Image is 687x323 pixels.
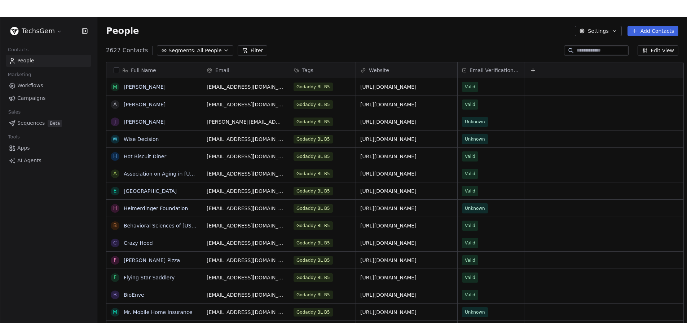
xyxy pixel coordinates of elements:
[124,136,159,142] a: Wise Decision
[5,44,32,55] span: Contacts
[113,101,117,108] div: A
[114,118,116,125] div: J
[207,83,285,90] span: [EMAIL_ADDRESS][DOMAIN_NAME]
[124,309,192,315] a: Mr. Mobile Home Insurance
[360,223,417,229] a: [URL][DOMAIN_NAME]
[197,47,221,54] span: All People
[470,67,520,74] span: Email Verification Status
[202,62,289,78] div: Email
[17,144,30,152] span: Apps
[465,257,475,264] span: Valid
[369,67,389,74] span: Website
[360,136,417,142] a: [URL][DOMAIN_NAME]
[131,67,156,74] span: Full Name
[638,45,678,56] button: Edit View
[465,83,475,90] span: Valid
[294,204,333,213] span: Godaddy BL B5
[106,46,148,55] span: 2627 Contacts
[360,275,417,280] a: [URL][DOMAIN_NAME]
[465,222,475,229] span: Valid
[124,223,211,229] a: Behavioral Sciences of [US_STATE]
[113,291,117,298] div: B
[575,26,621,36] button: Settings
[294,83,333,91] span: Godaddy BL B5
[113,83,117,91] div: M
[6,117,91,129] a: SequencesBeta
[207,274,285,281] span: [EMAIL_ADDRESS][DOMAIN_NAME]
[294,187,333,195] span: Godaddy BL B5
[662,298,680,316] iframe: Intercom live chat
[360,171,417,177] a: [URL][DOMAIN_NAME]
[17,94,45,102] span: Campaigns
[124,84,166,90] a: [PERSON_NAME]
[360,292,417,298] a: [URL][DOMAIN_NAME]
[207,187,285,195] span: [EMAIL_ADDRESS][DOMAIN_NAME]
[114,256,116,264] div: F
[113,308,117,316] div: M
[360,205,417,211] a: [URL][DOMAIN_NAME]
[113,170,117,177] div: A
[465,101,475,108] span: Valid
[360,309,417,315] a: [URL][DOMAIN_NAME]
[114,187,117,195] div: E
[113,239,117,247] div: C
[207,170,285,177] span: [EMAIL_ADDRESS][DOMAIN_NAME]
[207,309,285,316] span: [EMAIL_ADDRESS][DOMAIN_NAME]
[294,118,333,126] span: Godaddy BL B5
[215,67,229,74] span: Email
[207,291,285,298] span: [EMAIL_ADDRESS][DOMAIN_NAME]
[6,55,91,67] a: People
[124,240,153,246] a: Crazy Hood
[124,292,144,298] a: BioEnve
[106,62,202,78] div: Full Name
[113,222,117,229] div: B
[124,154,166,159] a: Hot Biscuit Diner
[207,257,285,264] span: [EMAIL_ADDRESS][DOMAIN_NAME]
[360,154,417,159] a: [URL][DOMAIN_NAME]
[124,102,166,107] a: [PERSON_NAME]
[207,205,285,212] span: [EMAIL_ADDRESS][DOMAIN_NAME]
[9,25,64,37] button: TechsGem
[294,291,333,299] span: Godaddy BL B5
[207,101,285,108] span: [EMAIL_ADDRESS][DOMAIN_NAME]
[207,239,285,247] span: [EMAIL_ADDRESS][DOMAIN_NAME]
[22,26,55,36] span: TechsGem
[356,62,457,78] div: Website
[289,62,356,78] div: Tags
[5,107,24,118] span: Sales
[465,274,475,281] span: Valid
[124,119,166,125] a: [PERSON_NAME]
[17,157,41,164] span: AI Agents
[294,100,333,109] span: Godaddy BL B5
[465,187,475,195] span: Valid
[207,222,285,229] span: [EMAIL_ADDRESS][DOMAIN_NAME]
[168,47,195,54] span: Segments:
[6,92,91,104] a: Campaigns
[465,239,475,247] span: Valid
[48,120,62,127] span: Beta
[294,135,333,143] span: Godaddy BL B5
[114,274,116,281] div: F
[465,170,475,177] span: Valid
[360,257,417,263] a: [URL][DOMAIN_NAME]
[302,67,313,74] span: Tags
[465,153,475,160] span: Valid
[294,152,333,161] span: Godaddy BL B5
[238,45,268,56] button: Filter
[360,84,417,90] a: [URL][DOMAIN_NAME]
[124,257,180,263] a: [PERSON_NAME] Pizza
[294,273,333,282] span: Godaddy BL B5
[124,188,177,194] a: [GEOGRAPHIC_DATA]
[6,80,91,92] a: Workflows
[627,26,678,36] button: Add Contacts
[207,153,285,160] span: [EMAIL_ADDRESS][DOMAIN_NAME]
[207,118,285,125] span: [PERSON_NAME][EMAIL_ADDRESS][DOMAIN_NAME]
[5,69,34,80] span: Marketing
[10,27,19,35] img: Untitled%20design.png
[5,132,23,142] span: Tools
[294,169,333,178] span: Godaddy BL B5
[458,62,524,78] div: Email Verification Status
[106,26,139,36] span: People
[124,205,188,211] a: Heimerdinger Foundation
[6,142,91,154] a: Apps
